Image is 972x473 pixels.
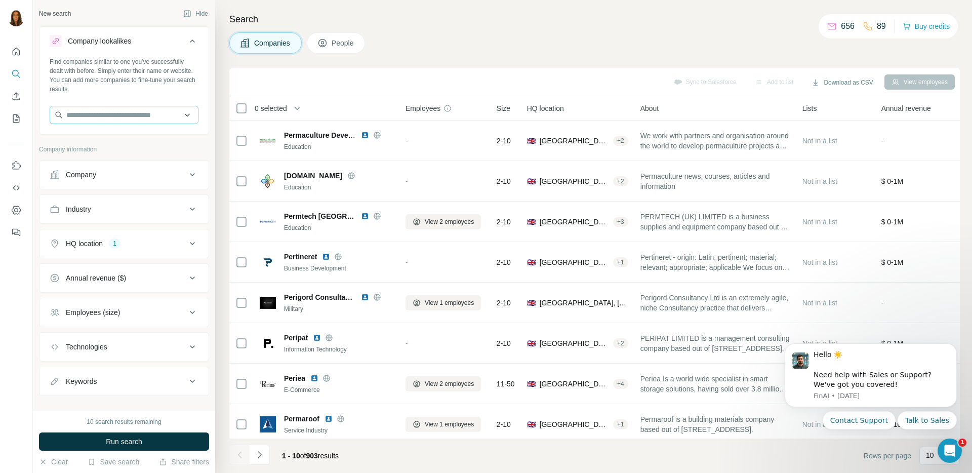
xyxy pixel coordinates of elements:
[640,293,790,313] span: Perigord Consultancy Ltd is an extremely agile, niche Consultancy practice that delivers exceptio...
[159,457,209,467] button: Share filters
[284,385,393,395] div: E-Commerce
[613,217,628,226] div: + 3
[881,137,884,145] span: -
[39,266,209,290] button: Annual revenue ($)
[926,450,934,460] p: 10
[282,452,300,460] span: 1 - 10
[66,239,103,249] div: HQ location
[176,6,215,21] button: Hide
[229,12,960,26] h4: Search
[39,457,68,467] button: Clear
[8,201,24,219] button: Dashboard
[325,415,333,423] img: LinkedIn logo
[640,333,790,353] span: PERIPAT LIMITED is a management consulting company based out of [STREET_ADDRESS].
[8,156,24,175] button: Use Surfe on LinkedIn
[406,103,440,113] span: Employees
[8,10,24,26] img: Avatar
[497,136,511,146] span: 2-10
[903,19,950,33] button: Buy credits
[300,452,306,460] span: of
[39,432,209,451] button: Run search
[332,38,355,48] span: People
[802,137,837,145] span: Not in a list
[527,338,536,348] span: 🇬🇧
[527,176,536,186] span: 🇬🇧
[613,339,628,348] div: + 2
[8,109,24,128] button: My lists
[497,298,511,308] span: 2-10
[260,173,276,189] img: Logo of PermacultureBC.com
[68,36,131,46] div: Company lookalikes
[881,103,931,113] span: Annual revenue
[284,414,319,424] span: Permaroof
[8,87,24,105] button: Enrich CSV
[497,338,511,348] span: 2-10
[260,220,276,224] img: Logo of Permtech UK
[640,171,790,191] span: Permaculture news, courses, articles and information
[39,197,209,221] button: Industry
[613,420,628,429] div: + 1
[284,345,393,354] div: Information Technology
[613,258,628,267] div: + 1
[425,420,474,429] span: View 1 employees
[540,379,609,389] span: [GEOGRAPHIC_DATA], [GEOGRAPHIC_DATA], [GEOGRAPHIC_DATA]
[640,374,790,394] span: Periea Is a world wide specialist in smart storage solutions, having sold over 3.8 million produc...
[540,338,609,348] span: [GEOGRAPHIC_DATA], [GEOGRAPHIC_DATA]
[8,43,24,61] button: Quick start
[284,252,317,262] span: Pertineret
[527,257,536,267] span: 🇬🇧
[310,374,318,382] img: LinkedIn logo
[361,293,369,301] img: LinkedIn logo
[406,295,481,310] button: View 1 employees
[88,457,139,467] button: Save search
[8,179,24,197] button: Use Surfe API
[66,376,97,386] div: Keywords
[322,253,330,261] img: LinkedIn logo
[958,439,966,447] span: 1
[613,136,628,145] div: + 2
[39,9,71,18] div: New search
[250,445,270,465] button: Navigate to next page
[39,335,209,359] button: Technologies
[640,131,790,151] span: We work with partners and organisation around the world to develop permaculture projects and educ...
[497,257,511,267] span: 2-10
[260,254,276,270] img: Logo of Pertineret
[802,258,837,266] span: Not in a list
[66,273,126,283] div: Annual revenue ($)
[406,137,408,145] span: -
[540,217,609,227] span: [GEOGRAPHIC_DATA], [GEOGRAPHIC_DATA]
[260,133,276,149] img: Logo of Permaculture Development Network
[406,177,408,185] span: -
[254,38,291,48] span: Companies
[425,298,474,307] span: View 1 employees
[8,65,24,83] button: Search
[497,419,511,429] span: 2-10
[50,57,198,94] div: Find companies similar to one you've successfully dealt with before. Simply enter their name or w...
[497,176,511,186] span: 2-10
[406,258,408,266] span: -
[361,212,369,220] img: LinkedIn logo
[39,369,209,393] button: Keywords
[881,218,904,226] span: $ 0-1M
[66,307,120,318] div: Employees (size)
[540,176,609,186] span: [GEOGRAPHIC_DATA], [GEOGRAPHIC_DATA]
[106,437,142,447] span: Run search
[306,452,318,460] span: 903
[425,379,474,388] span: View 2 employees
[313,334,321,342] img: LinkedIn logo
[841,20,855,32] p: 656
[39,231,209,256] button: HQ location1
[864,451,911,461] span: Rows per page
[284,426,393,435] div: Service Industry
[284,183,393,192] div: Education
[613,177,628,186] div: + 2
[425,217,474,226] span: View 2 employees
[284,264,393,273] div: Business Development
